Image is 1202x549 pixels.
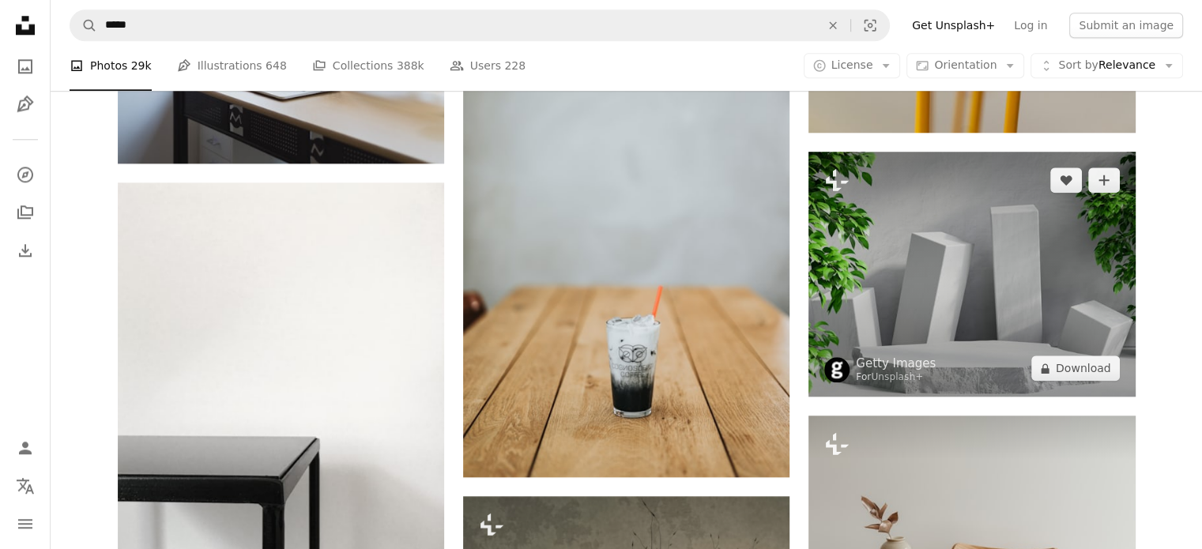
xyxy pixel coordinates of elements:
[9,159,41,190] a: Explore
[9,51,41,82] a: Photos
[906,54,1024,79] button: Orientation
[902,13,1004,38] a: Get Unsplash+
[1069,13,1183,38] button: Submit an image
[1031,355,1120,381] button: Download
[118,393,444,407] a: black metal table near white panted wall
[831,59,873,72] span: License
[9,235,41,266] a: Download History
[504,58,526,75] span: 228
[177,41,287,92] a: Illustrations 648
[851,10,889,40] button: Visual search
[871,371,923,382] a: Unsplash+
[1031,54,1183,79] button: Sort byRelevance
[70,10,97,40] button: Search Unsplash
[9,432,41,464] a: Log in / Sign up
[1050,167,1082,193] button: Like
[856,371,936,384] div: For
[808,152,1135,397] img: Mockup podium for product presentation with cube concrete background.3d rendering
[70,9,890,41] form: Find visuals sitewide
[1058,58,1155,74] span: Relevance
[1058,59,1098,72] span: Sort by
[463,224,789,239] a: clear glass drinking glass with liquid inside on wooden table
[816,10,850,40] button: Clear
[312,41,424,92] a: Collections 388k
[804,54,901,79] button: License
[824,357,850,382] img: Go to Getty Images's profile
[9,197,41,228] a: Collections
[1004,13,1057,38] a: Log in
[9,9,41,44] a: Home — Unsplash
[934,59,997,72] span: Orientation
[266,58,287,75] span: 648
[9,508,41,540] button: Menu
[1088,167,1120,193] button: Add to Collection
[856,355,936,371] a: Getty Images
[9,88,41,120] a: Illustrations
[808,267,1135,281] a: Mockup podium for product presentation with cube concrete background.3d rendering
[397,58,424,75] span: 388k
[808,517,1135,531] a: a stack of books sitting on top of a wooden table
[9,470,41,502] button: Language
[450,41,526,92] a: Users 228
